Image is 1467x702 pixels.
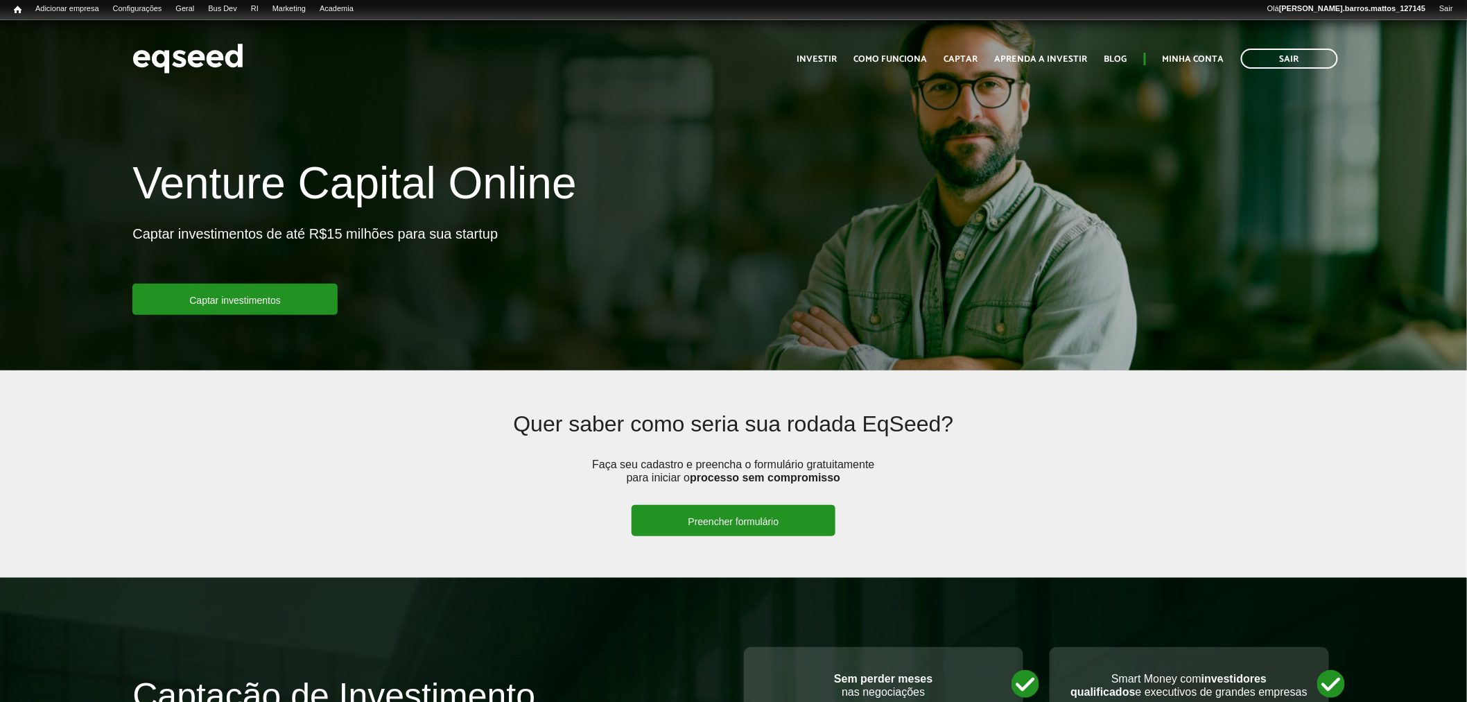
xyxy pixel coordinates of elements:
[1104,55,1127,64] a: Blog
[588,458,879,505] p: Faça seu cadastro e preencha o formulário gratuitamente para iniciar o
[1070,673,1267,698] strong: investidores qualificados
[255,412,1213,457] h2: Quer saber como seria sua rodada EqSeed?
[995,55,1088,64] a: Aprenda a investir
[132,40,243,77] img: EqSeed
[1279,4,1425,12] strong: [PERSON_NAME].barros.mattos_127145
[1241,49,1338,69] a: Sair
[1260,3,1432,15] a: Olá[PERSON_NAME].barros.mattos_127145
[106,3,169,15] a: Configurações
[132,225,498,284] p: Captar investimentos de até R$15 milhões para sua startup
[7,3,28,17] a: Início
[944,55,978,64] a: Captar
[632,505,836,536] a: Preencher formulário
[834,673,932,685] strong: Sem perder meses
[132,284,338,315] a: Captar investimentos
[690,472,840,483] strong: processo sem compromisso
[313,3,361,15] a: Academia
[1064,672,1315,699] p: Smart Money com e executivos de grandes empresas
[14,5,21,15] span: Início
[244,3,266,15] a: RI
[854,55,928,64] a: Como funciona
[168,3,201,15] a: Geral
[1432,3,1460,15] a: Sair
[758,672,1009,699] p: nas negociações
[28,3,106,15] a: Adicionar empresa
[266,3,313,15] a: Marketing
[1163,55,1224,64] a: Minha conta
[797,55,837,64] a: Investir
[201,3,244,15] a: Bus Dev
[132,159,576,214] h1: Venture Capital Online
